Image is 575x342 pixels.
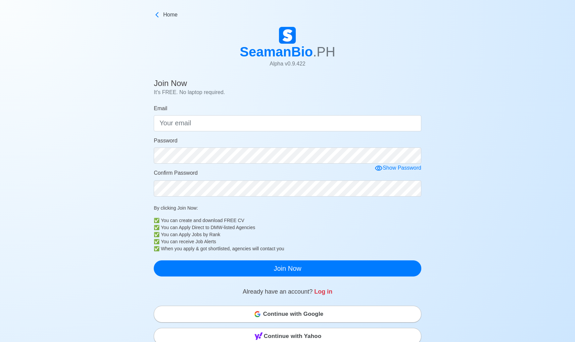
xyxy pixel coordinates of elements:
a: SeamanBio.PHAlpha v0.9.422 [240,27,335,73]
img: Logo [279,27,296,44]
p: By clicking Join Now: [154,205,421,212]
div: You can Apply Direct to DMW-listed Agencies [161,224,421,231]
span: Password [154,138,177,143]
div: Show Password [375,164,421,172]
b: ✅ [154,231,159,238]
p: Alpha v 0.9.422 [240,60,335,68]
span: Home [163,11,178,19]
p: Already have an account? [154,287,421,296]
div: You can create and download FREE CV [161,217,421,224]
p: It's FREE. No laptop required. [154,88,421,96]
b: ✅ [154,245,159,252]
input: Your email [154,115,421,131]
a: Home [154,11,421,19]
b: ✅ [154,217,159,224]
h4: Join Now [154,79,421,88]
button: Continue with Google [154,306,421,323]
h1: SeamanBio [240,44,335,60]
div: You can receive Job Alerts [161,238,421,245]
span: Continue with Google [263,307,324,321]
span: .PH [313,44,335,59]
b: ✅ [154,224,159,231]
b: ✅ [154,238,159,245]
div: You can Apply Jobs by Rank [161,231,421,238]
div: When you apply & got shortlisted, agencies will contact you [161,245,421,252]
span: Confirm Password [154,170,198,176]
button: Join Now [154,260,421,276]
span: Email [154,105,167,111]
a: Log in [314,288,332,295]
